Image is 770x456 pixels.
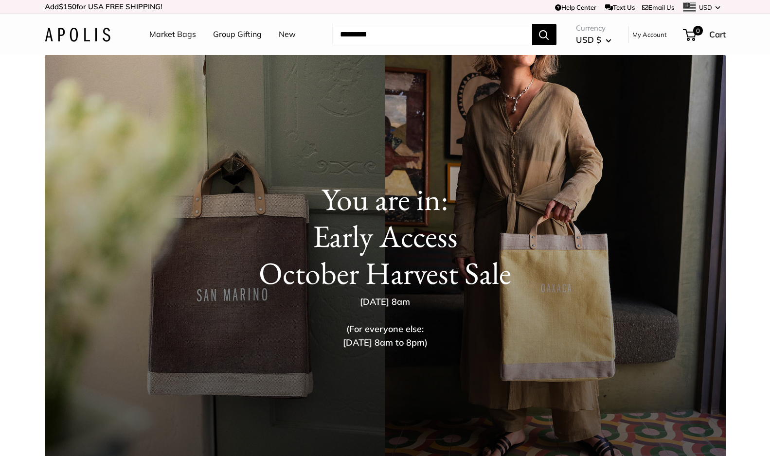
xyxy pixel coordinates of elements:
[576,35,601,45] span: USD $
[332,24,532,45] input: Search...
[576,32,611,48] button: USD $
[605,3,635,11] a: Text Us
[64,181,706,292] h1: You are in: Early Access October Harvest Sale
[684,27,726,42] a: 0 Cart
[576,21,611,35] span: Currency
[227,295,543,350] p: [DATE] 8am (For everyone else: [DATE] 8am to 8pm)
[693,26,702,35] span: 0
[45,28,110,42] img: Apolis
[149,27,196,42] a: Market Bags
[279,27,296,42] a: New
[555,3,596,11] a: Help Center
[632,29,667,40] a: My Account
[699,3,712,11] span: USD
[642,3,674,11] a: Email Us
[709,29,726,39] span: Cart
[59,2,76,11] span: $150
[213,27,262,42] a: Group Gifting
[532,24,556,45] button: Search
